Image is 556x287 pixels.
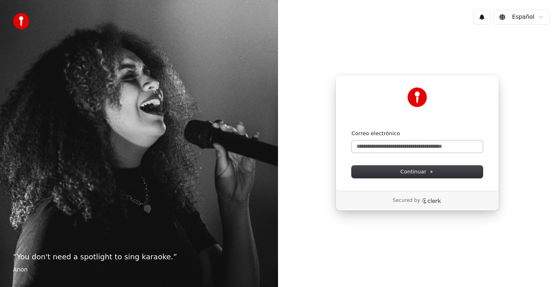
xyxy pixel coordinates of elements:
p: “ You don't need a spotlight to sing karaoke. ” [13,251,265,263]
footer: Anon [13,266,265,274]
p: Secured by [393,197,420,204]
button: Continuar [352,166,483,178]
img: Youka [407,88,427,107]
img: youka [13,13,29,29]
a: Clerk logo [422,198,441,204]
label: Correo electrónico [352,130,400,137]
span: Continuar [401,168,434,175]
